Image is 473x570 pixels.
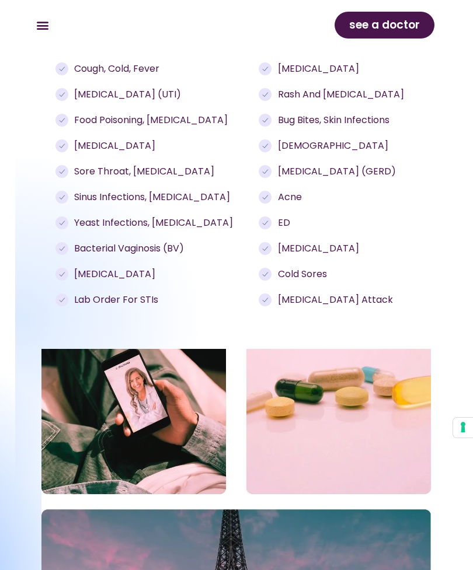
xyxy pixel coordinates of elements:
[453,418,473,438] button: Your consent preferences for tracking technologies
[275,113,389,127] span: Bug bites, skin infections
[55,88,253,102] a: [MEDICAL_DATA] (UTI)
[275,88,404,102] span: Rash and [MEDICAL_DATA]
[71,190,230,204] span: Sinus infections, [MEDICAL_DATA]
[71,165,214,179] span: Sore throat, [MEDICAL_DATA]
[71,242,184,256] span: Bacterial Vaginosis (BV)
[71,267,155,281] span: [MEDICAL_DATA]
[33,16,52,35] div: Menu Toggle
[275,62,359,76] span: [MEDICAL_DATA]
[55,293,253,307] a: Lab order for STIs
[275,139,388,153] span: [DEMOGRAPHIC_DATA]
[335,12,434,39] a: see a doctor
[275,293,393,307] span: [MEDICAL_DATA] attack
[275,242,359,256] span: [MEDICAL_DATA]
[71,139,155,153] span: [MEDICAL_DATA]
[275,216,290,230] span: ED
[275,267,327,281] span: Cold sores
[349,16,420,34] span: see a doctor
[71,88,181,102] span: [MEDICAL_DATA] (UTI)
[71,113,228,127] span: Food poisoning, [MEDICAL_DATA]
[55,190,253,204] a: Sinus infections, [MEDICAL_DATA]
[275,165,396,179] span: [MEDICAL_DATA] (GERD)
[275,190,302,204] span: Acne
[71,62,159,76] span: Cough, cold, fever
[71,216,233,230] span: yeast infections, [MEDICAL_DATA]
[71,293,158,307] span: Lab order for STIs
